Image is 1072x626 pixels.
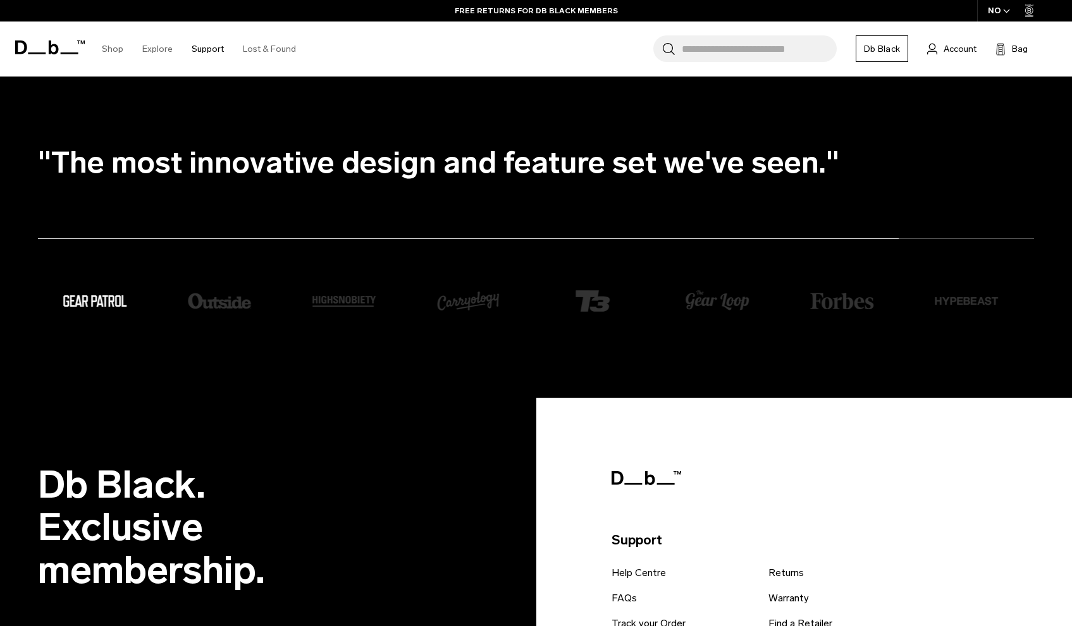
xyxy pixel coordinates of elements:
[768,565,804,580] a: Returns
[686,290,749,312] img: gl-og-img_small.png
[312,296,376,307] img: Highsnobiety_Logo_text-white_small.png
[612,591,637,606] a: FAQs
[612,565,666,580] a: Help Centre
[612,530,1026,550] p: Support
[810,293,935,314] li: 1 / 8
[63,295,126,307] img: Daco_1655573_20a5ef07-18c4-42cd-9956-22994a13a09f_small.png
[455,5,618,16] a: FREE RETURNS FOR DB BLACK MEMBERS
[437,269,500,333] img: Daco_1655576_small.png
[995,41,1028,56] button: Bag
[810,293,873,309] img: forbes_logo_small.png
[188,269,312,337] li: 4 / 8
[562,269,686,337] li: 7 / 8
[1012,42,1028,56] span: Bag
[142,27,173,71] a: Explore
[935,269,1059,337] li: 2 / 8
[935,269,998,333] img: Daco_1655574_small.png
[437,269,562,337] li: 6 / 8
[102,27,123,71] a: Shop
[927,41,977,56] a: Account
[63,295,188,311] li: 3 / 8
[686,290,810,316] li: 8 / 8
[856,35,908,62] a: Db Black
[312,296,437,311] li: 5 / 8
[38,463,379,591] h2: Db Black. Exclusive membership.
[188,269,251,333] img: Daco_1655575_small.png
[192,27,224,71] a: Support
[768,591,809,606] a: Warranty
[944,42,977,56] span: Account
[243,27,296,71] a: Lost & Found
[562,269,625,333] img: T3-shopify_7ab890f7-51d7-4acd-8d4e-df8abd1ca271_small.png
[92,21,305,77] nav: Main Navigation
